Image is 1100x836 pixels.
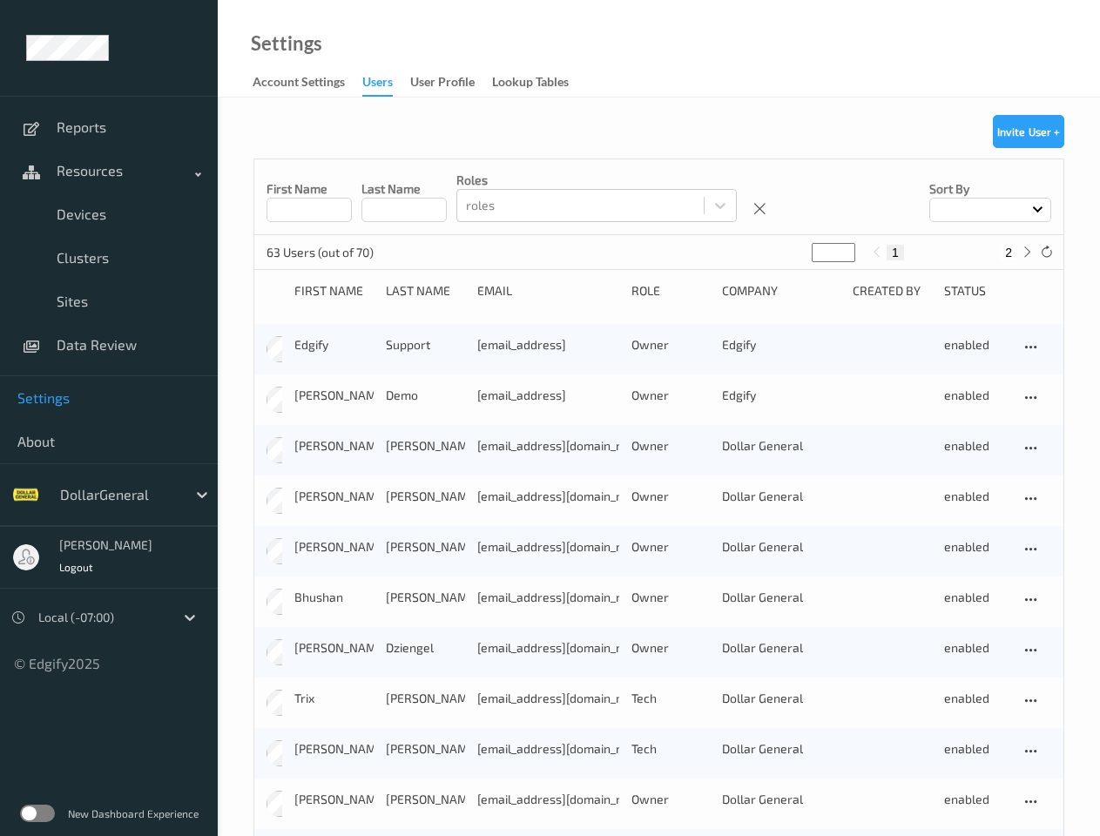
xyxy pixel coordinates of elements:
div: [EMAIL_ADDRESS][DOMAIN_NAME] [477,639,619,657]
div: [EMAIL_ADDRESS][DOMAIN_NAME] [477,690,619,707]
div: Trix [294,690,374,707]
div: [PERSON_NAME] [294,437,374,455]
div: [EMAIL_ADDRESS][DOMAIN_NAME] [477,538,619,556]
div: [PERSON_NAME] [386,437,465,455]
div: enabled [944,488,1008,505]
div: Owner [631,336,711,354]
div: enabled [944,791,1008,808]
p: roles [456,172,737,189]
div: Dollar General [722,639,840,657]
div: [PERSON_NAME] [294,740,374,758]
div: Tech [631,740,711,758]
div: [PERSON_NAME] [386,538,465,556]
div: Status [944,282,1008,300]
div: [PERSON_NAME] [386,589,465,606]
button: Invite User + [993,115,1064,148]
div: Owner [631,791,711,808]
div: Email [477,282,619,300]
div: [EMAIL_ADDRESS][DOMAIN_NAME] [477,437,619,455]
div: Support [386,336,465,354]
div: Owner [631,387,711,404]
div: Dziengel [386,639,465,657]
a: Settings [251,35,322,52]
div: [PERSON_NAME] [386,690,465,707]
a: users [362,71,410,97]
div: Edgify [722,336,840,354]
div: First Name [294,282,374,300]
div: Edgify [722,387,840,404]
div: enabled [944,639,1008,657]
div: enabled [944,589,1008,606]
div: Owner [631,639,711,657]
div: Owner [631,488,711,505]
div: Demo [386,387,465,404]
div: users [362,73,393,97]
div: [PERSON_NAME] [294,639,374,657]
div: Company [722,282,840,300]
div: [PERSON_NAME] [294,488,374,505]
div: User Profile [410,73,475,95]
div: Dollar General [722,538,840,556]
div: [PERSON_NAME] [294,791,374,808]
div: [PERSON_NAME] [386,740,465,758]
div: enabled [944,387,1008,404]
p: Sort by [929,180,1051,198]
div: Owner [631,437,711,455]
div: [EMAIL_ADDRESS][DOMAIN_NAME] [477,740,619,758]
div: Owner [631,589,711,606]
div: Created By [853,282,932,300]
a: User Profile [410,71,492,95]
div: Dollar General [722,589,840,606]
div: enabled [944,690,1008,707]
div: Bhushan [294,589,374,606]
a: Account Settings [253,71,362,95]
div: Dollar General [722,488,840,505]
a: Lookup Tables [492,71,586,95]
div: [PERSON_NAME] [386,791,465,808]
div: Owner [631,538,711,556]
div: Dollar General [722,690,840,707]
div: [EMAIL_ADDRESS] [477,387,619,404]
div: Last Name [386,282,465,300]
div: [PERSON_NAME] [294,387,374,404]
p: Last Name [361,180,447,198]
div: enabled [944,437,1008,455]
div: [EMAIL_ADDRESS][DOMAIN_NAME] [477,791,619,808]
p: 63 Users (out of 70) [267,244,397,261]
div: [EMAIL_ADDRESS][DOMAIN_NAME] [477,488,619,505]
div: enabled [944,538,1008,556]
div: Lookup Tables [492,73,569,95]
div: [PERSON_NAME] [294,538,374,556]
div: enabled [944,740,1008,758]
div: Edgify [294,336,374,354]
div: Dollar General [722,740,840,758]
button: 2 [1000,245,1017,260]
div: enabled [944,336,1008,354]
p: First Name [267,180,352,198]
div: Role [631,282,711,300]
div: [EMAIL_ADDRESS][DOMAIN_NAME] [477,589,619,606]
div: [EMAIL_ADDRESS] [477,336,619,354]
div: Dollar General [722,437,840,455]
div: Tech [631,690,711,707]
button: 1 [887,245,904,260]
div: Account Settings [253,73,345,95]
div: Dollar General [722,791,840,808]
div: [PERSON_NAME] [386,488,465,505]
